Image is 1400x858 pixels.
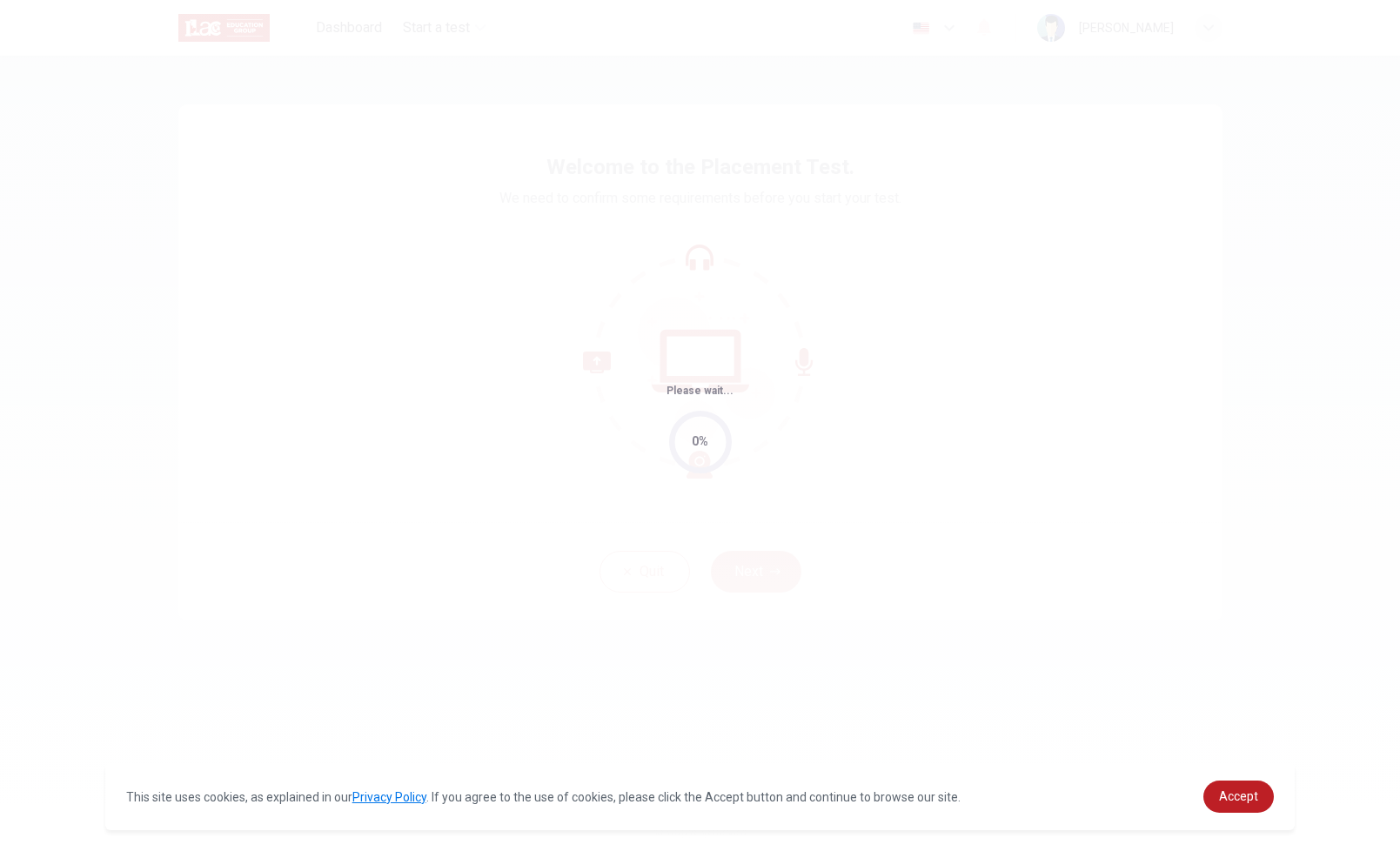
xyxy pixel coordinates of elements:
[1219,789,1258,803] span: Accept
[1203,781,1274,813] a: dismiss cookie message
[667,385,733,397] span: Please wait...
[352,790,426,804] a: Privacy Policy
[105,763,1296,830] div: cookieconsent
[126,790,961,804] span: This site uses cookies, as explained in our . If you agree to the use of cookies, please click th...
[692,432,708,452] div: 0%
